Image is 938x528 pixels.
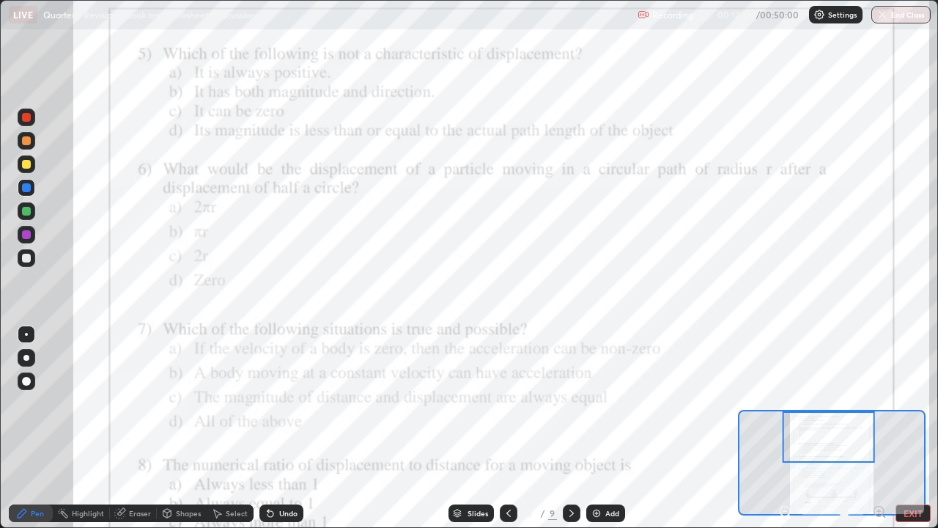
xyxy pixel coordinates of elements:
[895,505,931,522] button: EXIT
[813,9,825,21] img: class-settings-icons
[468,510,488,517] div: Slides
[72,510,104,517] div: Highlight
[43,9,256,21] p: Quarterly Revision - Book and Worksheets Discussion
[548,507,557,520] div: 9
[871,6,931,23] button: End Class
[226,510,248,517] div: Select
[652,10,693,21] p: Recording
[31,510,44,517] div: Pen
[279,510,298,517] div: Undo
[176,510,201,517] div: Shapes
[13,9,33,21] p: LIVE
[523,509,538,518] div: 5
[638,9,649,21] img: recording.375f2c34.svg
[876,9,888,21] img: end-class-cross
[129,510,151,517] div: Eraser
[591,507,602,519] img: add-slide-button
[605,510,619,517] div: Add
[828,11,857,18] p: Settings
[541,509,545,518] div: /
